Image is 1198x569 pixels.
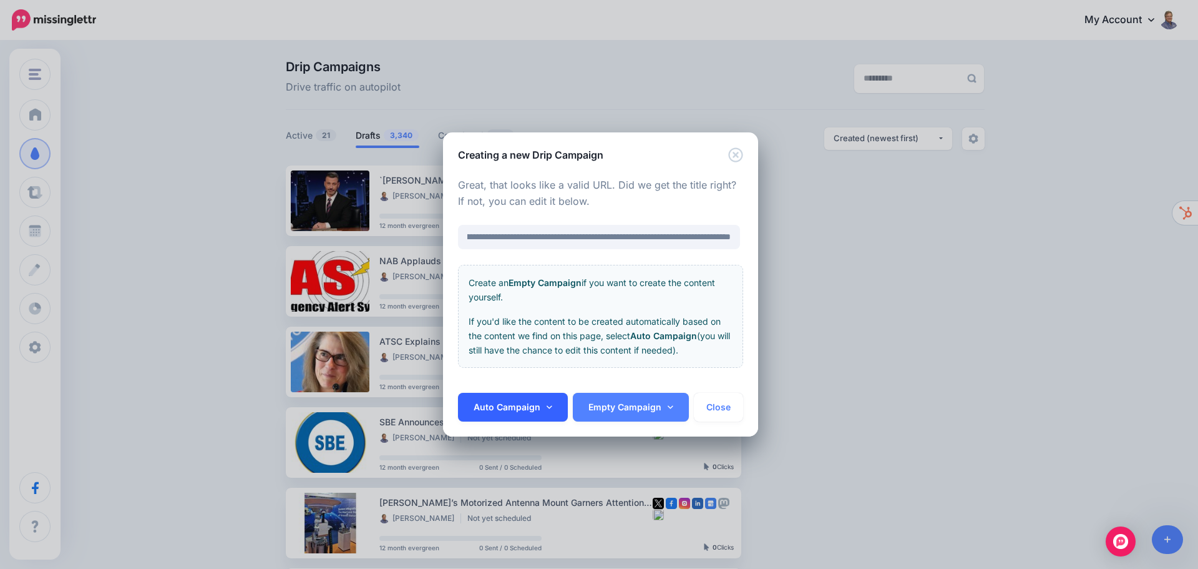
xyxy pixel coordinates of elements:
[728,147,743,163] button: Close
[469,275,733,304] p: Create an if you want to create the content yourself.
[694,393,743,422] button: Close
[458,177,743,210] p: Great, that looks like a valid URL. Did we get the title right? If not, you can edit it below.
[509,277,582,288] b: Empty Campaign
[458,393,568,422] a: Auto Campaign
[573,393,689,422] a: Empty Campaign
[469,314,733,357] p: If you'd like the content to be created automatically based on the content we find on this page, ...
[630,330,697,341] b: Auto Campaign
[1106,527,1136,557] div: Open Intercom Messenger
[458,147,603,162] h5: Creating a new Drip Campaign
